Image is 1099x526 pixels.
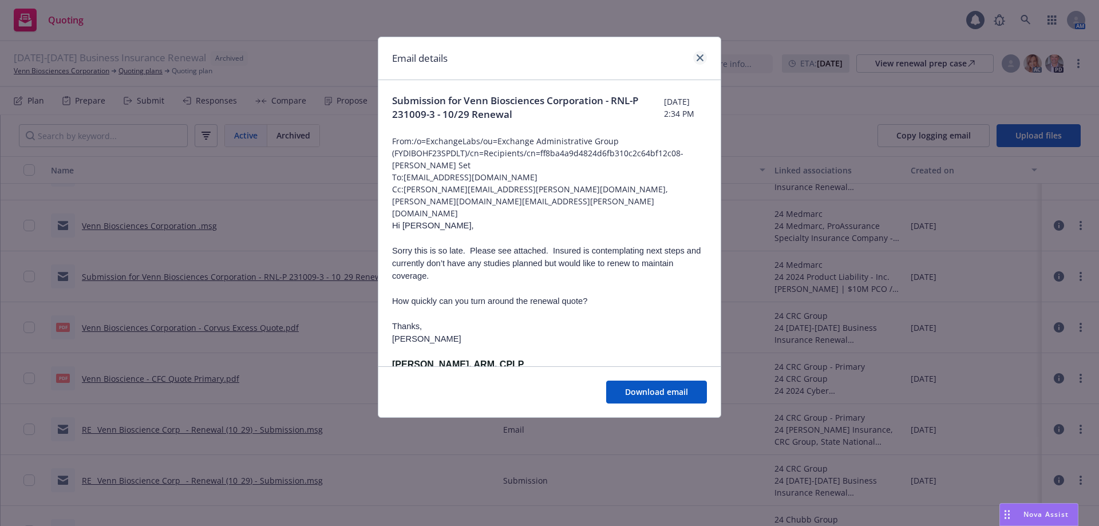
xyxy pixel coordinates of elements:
[693,51,707,65] a: close
[392,135,707,171] span: From: /o=ExchangeLabs/ou=Exchange Administrative Group (FYDIBOHF23SPDLT)/cn=Recipients/cn=ff8ba4a...
[392,219,707,232] p: Hi [PERSON_NAME],
[999,503,1078,526] button: Nova Assist
[664,96,707,120] span: [DATE] 2:34 PM
[392,183,707,219] span: Cc: [PERSON_NAME][EMAIL_ADDRESS][PERSON_NAME][DOMAIN_NAME], [PERSON_NAME][DOMAIN_NAME][EMAIL_ADDR...
[392,171,707,183] span: To: [EMAIL_ADDRESS][DOMAIN_NAME]
[392,359,524,369] span: [PERSON_NAME], ARM, CPLP
[392,244,707,282] p: Sorry this is so late. Please see attached. Insured is contemplating next steps and currently don...
[392,94,664,121] span: Submission for Venn Biosciences Corporation - RNL-P 231009-3 - 10/29 Renewal
[392,320,707,333] p: Thanks,
[1023,509,1069,519] span: Nova Assist
[606,381,707,404] button: Download email
[392,333,707,345] p: [PERSON_NAME]
[1000,504,1014,525] div: Drag to move
[392,51,448,66] h1: Email details
[625,386,688,397] span: Download email
[392,295,707,307] p: How quickly can you turn around the renewal quote?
